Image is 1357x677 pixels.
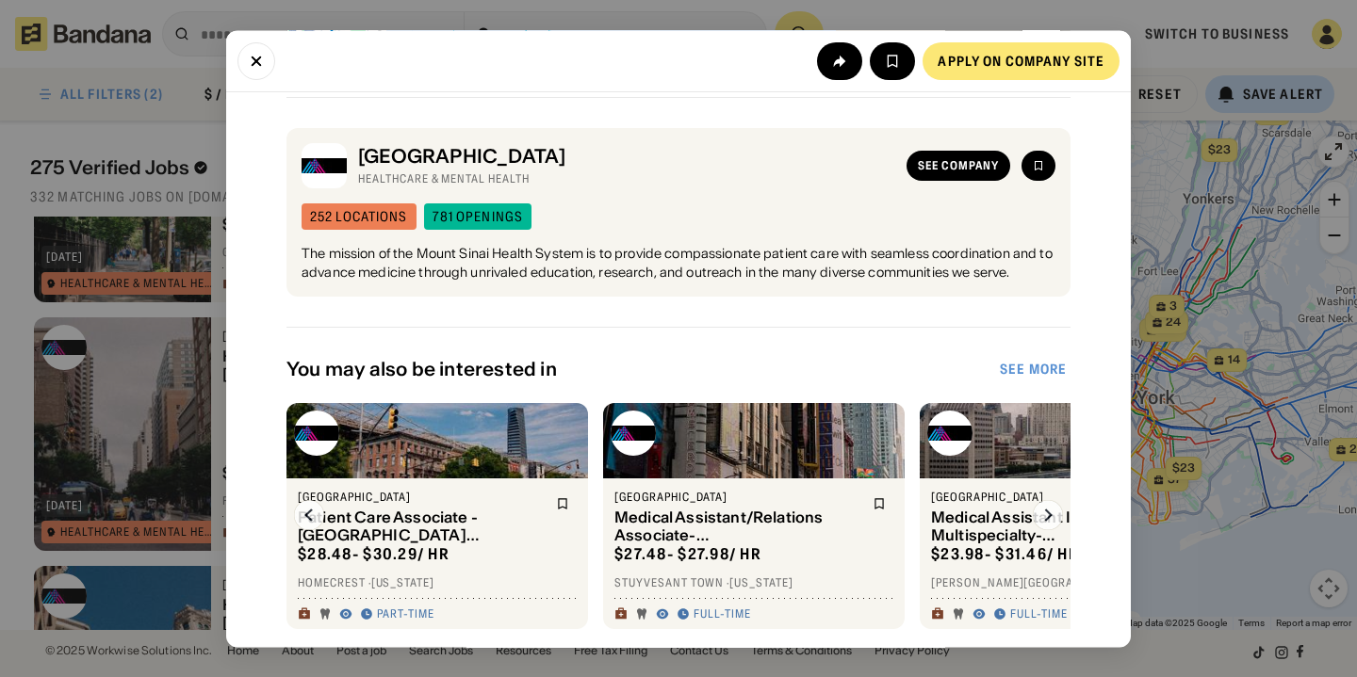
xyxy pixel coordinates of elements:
div: [GEOGRAPHIC_DATA] [931,491,1178,506]
div: Part-time [377,607,434,622]
img: Mount Sinai logo [611,411,656,457]
div: You may also be interested in [286,359,996,381]
div: Full-time [1010,607,1068,622]
div: The mission of the Mount Sinai Health System is to provide compassionate patient care with seamle... [302,245,1055,282]
img: Right Arrow [1033,501,1063,531]
div: Medical Assistant I-Multispecialty-[GEOGRAPHIC_DATA]-Full Time-Day-Offsite [931,508,1178,544]
div: Apply on company site [938,54,1104,67]
div: $ 23.98 - $31.46 / hr [931,545,1079,565]
img: Mount Sinai logo [302,143,347,188]
div: 252 locations [310,210,408,223]
img: Left Arrow [294,501,324,531]
div: $ 27.48 - $27.98 / hr [614,545,761,565]
img: Mount Sinai logo [294,411,339,457]
div: Patient Care Associate - [GEOGRAPHIC_DATA] [GEOGRAPHIC_DATA] - Float Pool - 0.4 fte - Part-time -... [298,508,545,544]
div: See more [1000,363,1067,377]
div: [GEOGRAPHIC_DATA] [298,491,545,506]
div: Stuyvesant Town · [US_STATE] [614,575,893,590]
div: See company [918,160,999,171]
div: [GEOGRAPHIC_DATA] [614,491,861,506]
div: Healthcare & Mental Health [358,172,895,187]
div: Full-time [694,607,751,622]
div: [PERSON_NAME][GEOGRAPHIC_DATA] · [US_STATE] [931,575,1210,590]
div: Medical Assistant/Relations Associate- [GEOGRAPHIC_DATA] Doctors Medical Group - Full Time - Days [614,508,861,544]
img: Mount Sinai logo [927,411,973,457]
div: Homecrest · [US_STATE] [298,575,577,590]
div: 781 openings [433,210,523,223]
div: $ 28.48 - $30.29 / hr [298,545,450,565]
button: Close [237,41,275,79]
div: [GEOGRAPHIC_DATA] [358,146,895,169]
